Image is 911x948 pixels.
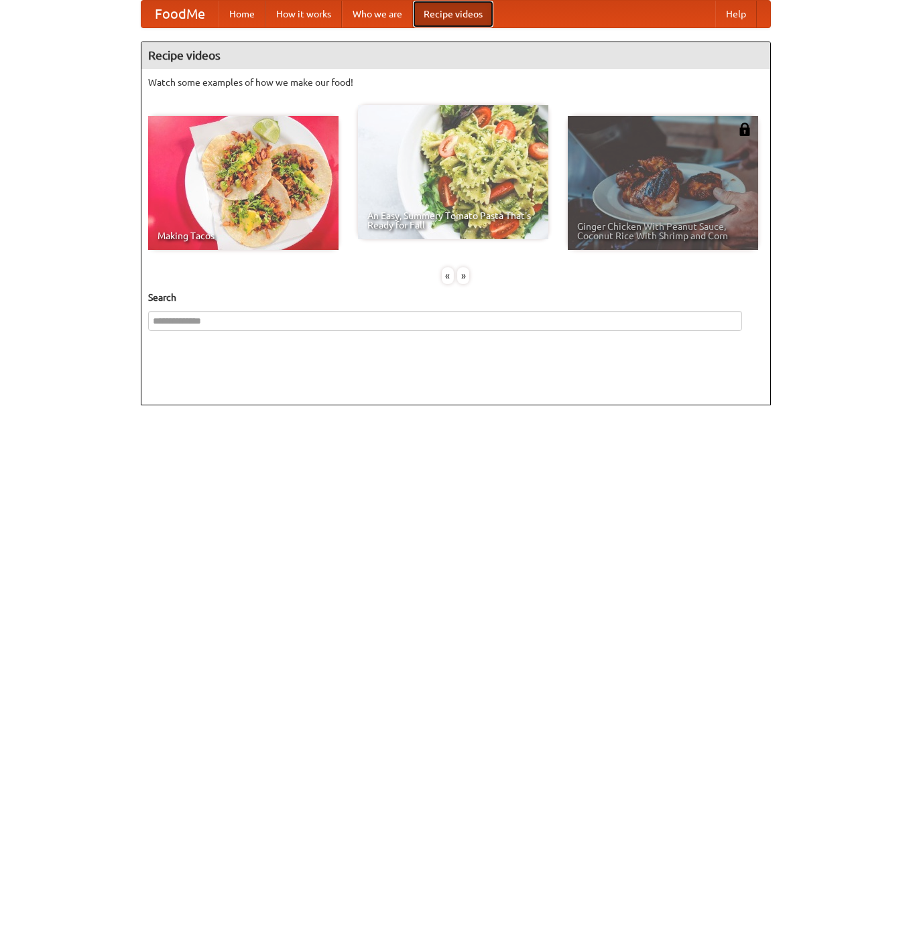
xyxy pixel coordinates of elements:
span: An Easy, Summery Tomato Pasta That's Ready for Fall [367,211,539,230]
a: FoodMe [141,1,219,27]
img: 483408.png [738,123,751,136]
h4: Recipe videos [141,42,770,69]
h5: Search [148,291,764,304]
a: Home [219,1,265,27]
a: Recipe videos [413,1,493,27]
p: Watch some examples of how we make our food! [148,76,764,89]
a: Making Tacos [148,116,339,250]
div: » [457,267,469,284]
a: How it works [265,1,342,27]
div: « [442,267,454,284]
a: Help [715,1,757,27]
a: Who we are [342,1,413,27]
span: Making Tacos [158,231,329,241]
a: An Easy, Summery Tomato Pasta That's Ready for Fall [358,105,548,239]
